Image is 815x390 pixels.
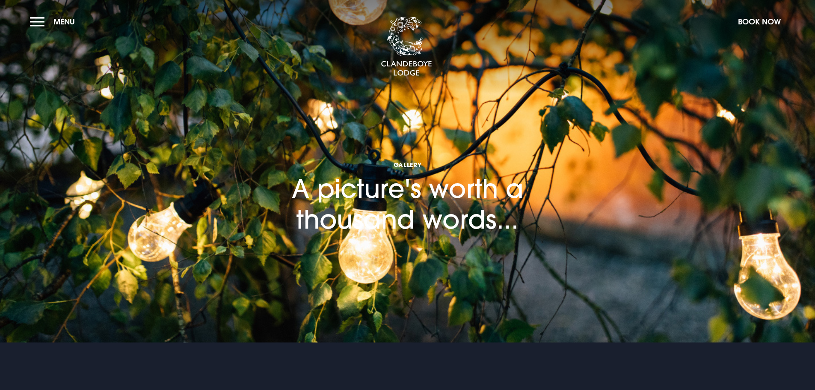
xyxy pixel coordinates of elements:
[381,17,432,77] img: Clandeboye Lodge
[53,17,75,27] span: Menu
[237,161,579,169] span: Gallery
[734,12,785,31] button: Book Now
[237,112,579,235] h1: A picture's worth a thousand words...
[30,12,79,31] button: Menu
